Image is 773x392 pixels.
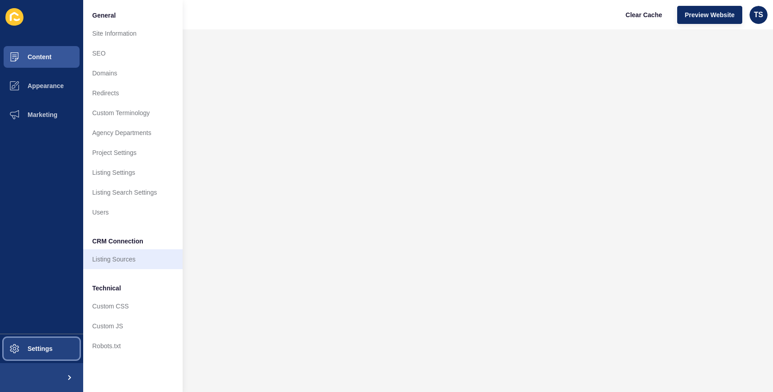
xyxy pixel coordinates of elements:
[83,249,183,269] a: Listing Sources
[92,237,143,246] span: CRM Connection
[754,10,763,19] span: TS
[618,6,670,24] button: Clear Cache
[83,83,183,103] a: Redirects
[83,202,183,222] a: Users
[685,10,735,19] span: Preview Website
[83,316,183,336] a: Custom JS
[83,163,183,182] a: Listing Settings
[83,182,183,202] a: Listing Search Settings
[83,63,183,83] a: Domains
[83,103,183,123] a: Custom Terminology
[677,6,742,24] button: Preview Website
[83,43,183,63] a: SEO
[92,11,116,20] span: General
[83,336,183,356] a: Robots.txt
[92,284,121,293] span: Technical
[83,143,183,163] a: Project Settings
[83,123,183,143] a: Agency Departments
[83,23,183,43] a: Site Information
[83,296,183,316] a: Custom CSS
[626,10,662,19] span: Clear Cache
